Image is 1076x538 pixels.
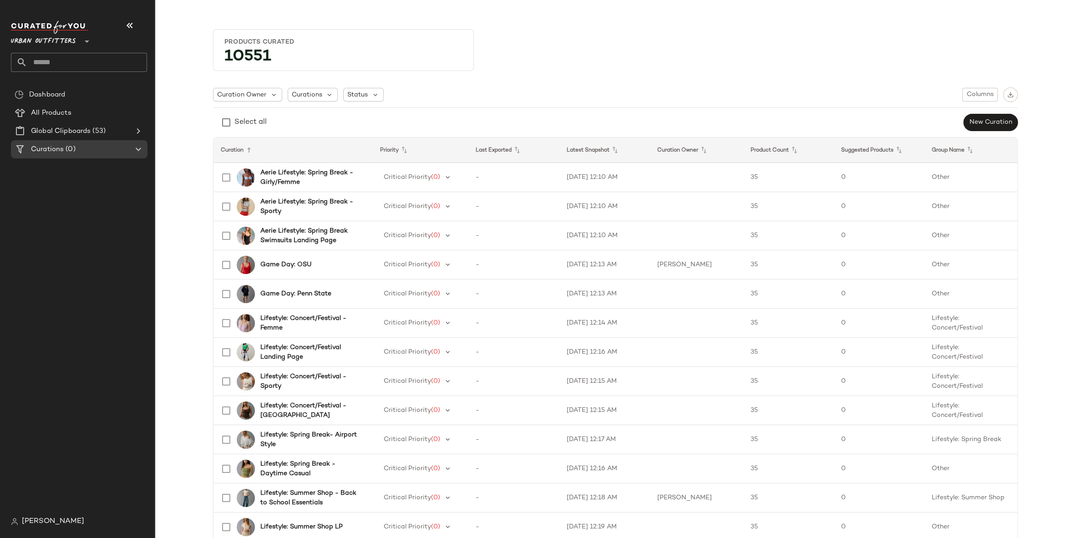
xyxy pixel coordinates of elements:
[559,309,650,338] td: [DATE] 12:14 AM
[559,221,650,250] td: [DATE] 12:10 AM
[31,108,71,118] span: All Products
[384,232,431,239] span: Critical Priority
[743,163,834,192] td: 35
[260,522,343,532] b: Lifestyle: Summer Shop LP
[431,261,440,268] span: (0)
[924,192,1017,221] td: Other
[559,137,650,163] th: Latest Snapshot
[964,114,1018,131] button: New Curation
[260,168,362,187] b: Aerie Lifestyle: Spring Break - Girly/Femme
[468,309,559,338] td: -
[15,90,24,99] img: svg%3e
[834,454,924,483] td: 0
[924,250,1017,279] td: Other
[743,396,834,425] td: 35
[224,38,462,46] div: Products Curated
[834,192,924,221] td: 0
[468,483,559,513] td: -
[431,349,440,355] span: (0)
[237,198,255,216] img: 5494_3646_012_of
[31,144,64,155] span: Curations
[431,203,440,210] span: (0)
[559,454,650,483] td: [DATE] 12:16 AM
[237,460,255,478] img: 3171_6241_309_of
[559,396,650,425] td: [DATE] 12:15 AM
[468,221,559,250] td: -
[559,425,650,454] td: [DATE] 12:17 AM
[834,279,924,309] td: 0
[384,523,431,530] span: Critical Priority
[431,378,440,385] span: (0)
[834,425,924,454] td: 0
[11,31,76,47] span: Urban Outfitters
[384,320,431,326] span: Critical Priority
[384,203,431,210] span: Critical Priority
[237,401,255,420] img: 0358_6071_200_of
[743,279,834,309] td: 35
[559,483,650,513] td: [DATE] 12:18 AM
[260,226,362,245] b: Aerie Lifestyle: Spring Break Swimsuits Landing Page
[234,117,267,128] div: Select all
[384,494,431,501] span: Critical Priority
[260,372,362,391] b: Lifestyle: Concert/Festival - Sporty
[431,436,440,443] span: (0)
[743,309,834,338] td: 35
[31,126,91,137] span: Global Clipboards
[384,378,431,385] span: Critical Priority
[650,137,743,163] th: Curation Owner
[969,119,1012,126] span: New Curation
[468,279,559,309] td: -
[743,221,834,250] td: 35
[91,126,106,137] span: (53)
[260,260,311,269] b: Game Day: OSU
[924,163,1017,192] td: Other
[260,343,362,362] b: Lifestyle: Concert/Festival Landing Page
[924,483,1017,513] td: Lifestyle: Summer Shop
[11,518,18,525] img: svg%3e
[966,91,994,98] span: Columns
[468,163,559,192] td: -
[292,90,322,100] span: Curations
[743,192,834,221] td: 35
[260,401,362,420] b: Lifestyle: Concert/Festival - [GEOGRAPHIC_DATA]
[1007,91,1014,98] img: svg%3e
[834,250,924,279] td: 0
[384,261,431,268] span: Critical Priority
[743,137,834,163] th: Product Count
[924,454,1017,483] td: Other
[217,50,470,67] div: 10551
[743,454,834,483] td: 35
[962,88,998,102] button: Columns
[431,232,440,239] span: (0)
[431,320,440,326] span: (0)
[834,367,924,396] td: 0
[650,483,743,513] td: [PERSON_NAME]
[468,367,559,396] td: -
[260,488,362,508] b: Lifestyle: Summer Shop - Back to School Essentials
[743,483,834,513] td: 35
[29,90,65,100] span: Dashboard
[384,465,431,472] span: Critical Priority
[559,192,650,221] td: [DATE] 12:10 AM
[260,459,362,478] b: Lifestyle: Spring Break - Daytime Casual
[22,516,84,527] span: [PERSON_NAME]
[834,309,924,338] td: 0
[237,285,255,303] img: 1457_2460_410_of
[260,314,362,333] b: Lifestyle: Concert/Festival - Femme
[743,367,834,396] td: 35
[431,407,440,414] span: (0)
[384,407,431,414] span: Critical Priority
[64,144,75,155] span: (0)
[924,425,1017,454] td: Lifestyle: Spring Break
[237,314,255,332] img: 2351_6057_577_of
[650,250,743,279] td: [PERSON_NAME]
[237,256,255,274] img: 0358_6260_600_of
[260,197,362,216] b: Aerie Lifestyle: Spring Break - Sporty
[834,338,924,367] td: 0
[924,396,1017,425] td: Lifestyle: Concert/Festival
[431,523,440,530] span: (0)
[237,343,255,361] img: 2161_1707_345_of
[924,309,1017,338] td: Lifestyle: Concert/Festival
[924,137,1017,163] th: Group Name
[468,250,559,279] td: -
